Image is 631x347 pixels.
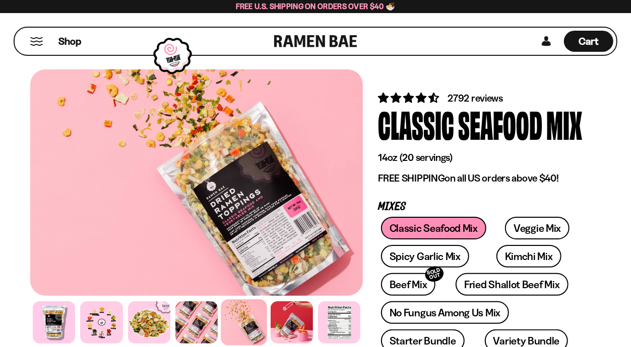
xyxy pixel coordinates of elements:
[381,301,509,324] a: No Fungus Among Us Mix
[496,245,561,268] a: Kimchi Mix
[58,31,81,52] a: Shop
[505,217,570,239] a: Veggie Mix
[381,273,436,296] a: Beef MixSOLD OUT
[236,2,396,11] span: Free U.S. Shipping on Orders over $40 🍜
[378,151,586,164] p: 14oz (20 servings)
[456,273,568,296] a: Fried Shallot Beef Mix
[546,105,582,143] div: Mix
[378,202,586,212] p: Mixes
[381,245,469,268] a: Spicy Garlic Mix
[378,92,441,104] span: 4.68 stars
[378,105,454,143] div: Classic
[30,37,43,46] button: Mobile Menu Trigger
[579,35,599,47] span: Cart
[424,265,446,284] div: SOLD OUT
[564,28,613,55] a: Cart
[378,172,586,185] p: on all US orders above $40!
[448,92,503,104] span: 2792 reviews
[458,105,542,143] div: Seafood
[58,35,81,48] span: Shop
[378,172,445,184] strong: FREE SHIPPING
